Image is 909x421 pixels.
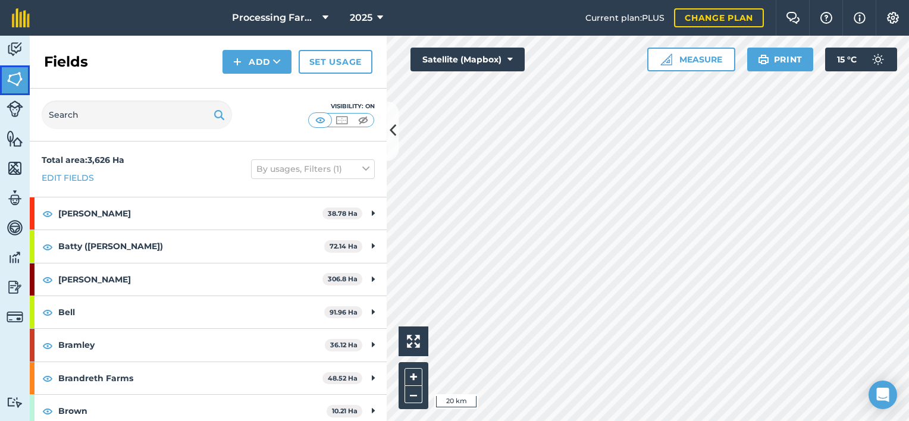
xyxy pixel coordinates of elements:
[313,114,328,126] img: svg+xml;base64,PHN2ZyB4bWxucz0iaHR0cDovL3d3dy53My5vcmcvMjAwMC9zdmciIHdpZHRoPSI1MCIgaGVpZ2h0PSI0MC...
[42,404,53,418] img: svg+xml;base64,PHN2ZyB4bWxucz0iaHR0cDovL3d3dy53My5vcmcvMjAwMC9zdmciIHdpZHRoPSIxOCIgaGVpZ2h0PSIyNC...
[7,219,23,237] img: svg+xml;base64,PD94bWwgdmVyc2lvbj0iMS4wIiBlbmNvZGluZz0idXRmLTgiPz4KPCEtLSBHZW5lcmF0b3I6IEFkb2JlIE...
[328,374,358,382] strong: 48.52 Ha
[42,371,53,385] img: svg+xml;base64,PHN2ZyB4bWxucz0iaHR0cDovL3d3dy53My5vcmcvMjAwMC9zdmciIHdpZHRoPSIxOCIgaGVpZ2h0PSIyNC...
[7,40,23,58] img: svg+xml;base64,PD94bWwgdmVyc2lvbj0iMS4wIiBlbmNvZGluZz0idXRmLTgiPz4KPCEtLSBHZW5lcmF0b3I6IEFkb2JlIE...
[356,114,371,126] img: svg+xml;base64,PHN2ZyB4bWxucz0iaHR0cDovL3d3dy53My5vcmcvMjAwMC9zdmciIHdpZHRoPSI1MCIgaGVpZ2h0PSI0MC...
[251,159,375,178] button: By usages, Filters (1)
[30,197,387,230] div: [PERSON_NAME]38.78 Ha
[42,240,53,254] img: svg+xml;base64,PHN2ZyB4bWxucz0iaHR0cDovL3d3dy53My5vcmcvMjAwMC9zdmciIHdpZHRoPSIxOCIgaGVpZ2h0PSIyNC...
[660,54,672,65] img: Ruler icon
[58,329,325,361] strong: Bramley
[866,48,890,71] img: svg+xml;base64,PD94bWwgdmVyc2lvbj0iMS4wIiBlbmNvZGluZz0idXRmLTgiPz4KPCEtLSBHZW5lcmF0b3I6IEFkb2JlIE...
[12,8,30,27] img: fieldmargin Logo
[334,114,349,126] img: svg+xml;base64,PHN2ZyB4bWxucz0iaHR0cDovL3d3dy53My5vcmcvMjAwMC9zdmciIHdpZHRoPSI1MCIgaGVpZ2h0PSI0MC...
[299,50,372,74] a: Set usage
[232,11,318,25] span: Processing Farms
[58,362,322,394] strong: Brandreth Farms
[7,100,23,117] img: svg+xml;base64,PD94bWwgdmVyc2lvbj0iMS4wIiBlbmNvZGluZz0idXRmLTgiPz4KPCEtLSBHZW5lcmF0b3I6IEFkb2JlIE...
[58,230,324,262] strong: Batty ([PERSON_NAME])
[42,305,53,319] img: svg+xml;base64,PHN2ZyB4bWxucz0iaHR0cDovL3d3dy53My5vcmcvMjAwMC9zdmciIHdpZHRoPSIxOCIgaGVpZ2h0PSIyNC...
[30,230,387,262] div: Batty ([PERSON_NAME])72.14 Ha
[7,159,23,177] img: svg+xml;base64,PHN2ZyB4bWxucz0iaHR0cDovL3d3dy53My5vcmcvMjAwMC9zdmciIHdpZHRoPSI1NiIgaGVpZ2h0PSI2MC...
[350,11,372,25] span: 2025
[58,263,322,296] strong: [PERSON_NAME]
[330,341,358,349] strong: 36.12 Ha
[886,12,900,24] img: A cog icon
[42,206,53,221] img: svg+xml;base64,PHN2ZyB4bWxucz0iaHR0cDovL3d3dy53My5vcmcvMjAwMC9zdmciIHdpZHRoPSIxOCIgaGVpZ2h0PSIyNC...
[330,308,358,316] strong: 91.96 Ha
[405,386,422,403] button: –
[42,272,53,287] img: svg+xml;base64,PHN2ZyB4bWxucz0iaHR0cDovL3d3dy53My5vcmcvMjAwMC9zdmciIHdpZHRoPSIxOCIgaGVpZ2h0PSIyNC...
[330,242,358,250] strong: 72.14 Ha
[58,296,324,328] strong: Bell
[7,189,23,207] img: svg+xml;base64,PD94bWwgdmVyc2lvbj0iMS4wIiBlbmNvZGluZz0idXRmLTgiPz4KPCEtLSBHZW5lcmF0b3I6IEFkb2JlIE...
[819,12,833,24] img: A question mark icon
[58,197,322,230] strong: [PERSON_NAME]
[7,278,23,296] img: svg+xml;base64,PD94bWwgdmVyc2lvbj0iMS4wIiBlbmNvZGluZz0idXRmLTgiPz4KPCEtLSBHZW5lcmF0b3I6IEFkb2JlIE...
[30,329,387,361] div: Bramley36.12 Ha
[30,263,387,296] div: [PERSON_NAME]306.8 Ha
[758,52,769,67] img: svg+xml;base64,PHN2ZyB4bWxucz0iaHR0cDovL3d3dy53My5vcmcvMjAwMC9zdmciIHdpZHRoPSIxOSIgaGVpZ2h0PSIyNC...
[786,12,800,24] img: Two speech bubbles overlapping with the left bubble in the forefront
[405,368,422,386] button: +
[42,171,94,184] a: Edit fields
[410,48,525,71] button: Satellite (Mapbox)
[585,11,664,24] span: Current plan : PLUS
[869,381,897,409] div: Open Intercom Messenger
[214,108,225,122] img: svg+xml;base64,PHN2ZyB4bWxucz0iaHR0cDovL3d3dy53My5vcmcvMjAwMC9zdmciIHdpZHRoPSIxOSIgaGVpZ2h0PSIyNC...
[407,335,420,348] img: Four arrows, one pointing top left, one top right, one bottom right and the last bottom left
[7,397,23,408] img: svg+xml;base64,PD94bWwgdmVyc2lvbj0iMS4wIiBlbmNvZGluZz0idXRmLTgiPz4KPCEtLSBHZW5lcmF0b3I6IEFkb2JlIE...
[308,102,375,111] div: Visibility: On
[854,11,866,25] img: svg+xml;base64,PHN2ZyB4bWxucz0iaHR0cDovL3d3dy53My5vcmcvMjAwMC9zdmciIHdpZHRoPSIxNyIgaGVpZ2h0PSIxNy...
[328,275,358,283] strong: 306.8 Ha
[837,48,857,71] span: 15 ° C
[42,338,53,353] img: svg+xml;base64,PHN2ZyB4bWxucz0iaHR0cDovL3d3dy53My5vcmcvMjAwMC9zdmciIHdpZHRoPSIxOCIgaGVpZ2h0PSIyNC...
[44,52,88,71] h2: Fields
[328,209,358,218] strong: 38.78 Ha
[7,70,23,88] img: svg+xml;base64,PHN2ZyB4bWxucz0iaHR0cDovL3d3dy53My5vcmcvMjAwMC9zdmciIHdpZHRoPSI1NiIgaGVpZ2h0PSI2MC...
[7,249,23,266] img: svg+xml;base64,PD94bWwgdmVyc2lvbj0iMS4wIiBlbmNvZGluZz0idXRmLTgiPz4KPCEtLSBHZW5lcmF0b3I6IEFkb2JlIE...
[233,55,242,69] img: svg+xml;base64,PHN2ZyB4bWxucz0iaHR0cDovL3d3dy53My5vcmcvMjAwMC9zdmciIHdpZHRoPSIxNCIgaGVpZ2h0PSIyNC...
[647,48,735,71] button: Measure
[747,48,814,71] button: Print
[825,48,897,71] button: 15 °C
[7,130,23,147] img: svg+xml;base64,PHN2ZyB4bWxucz0iaHR0cDovL3d3dy53My5vcmcvMjAwMC9zdmciIHdpZHRoPSI1NiIgaGVpZ2h0PSI2MC...
[7,309,23,325] img: svg+xml;base64,PD94bWwgdmVyc2lvbj0iMS4wIiBlbmNvZGluZz0idXRmLTgiPz4KPCEtLSBHZW5lcmF0b3I6IEFkb2JlIE...
[222,50,291,74] button: Add
[42,100,232,129] input: Search
[332,407,358,415] strong: 10.21 Ha
[42,155,124,165] strong: Total area : 3,626 Ha
[674,8,764,27] a: Change plan
[30,362,387,394] div: Brandreth Farms48.52 Ha
[30,296,387,328] div: Bell91.96 Ha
